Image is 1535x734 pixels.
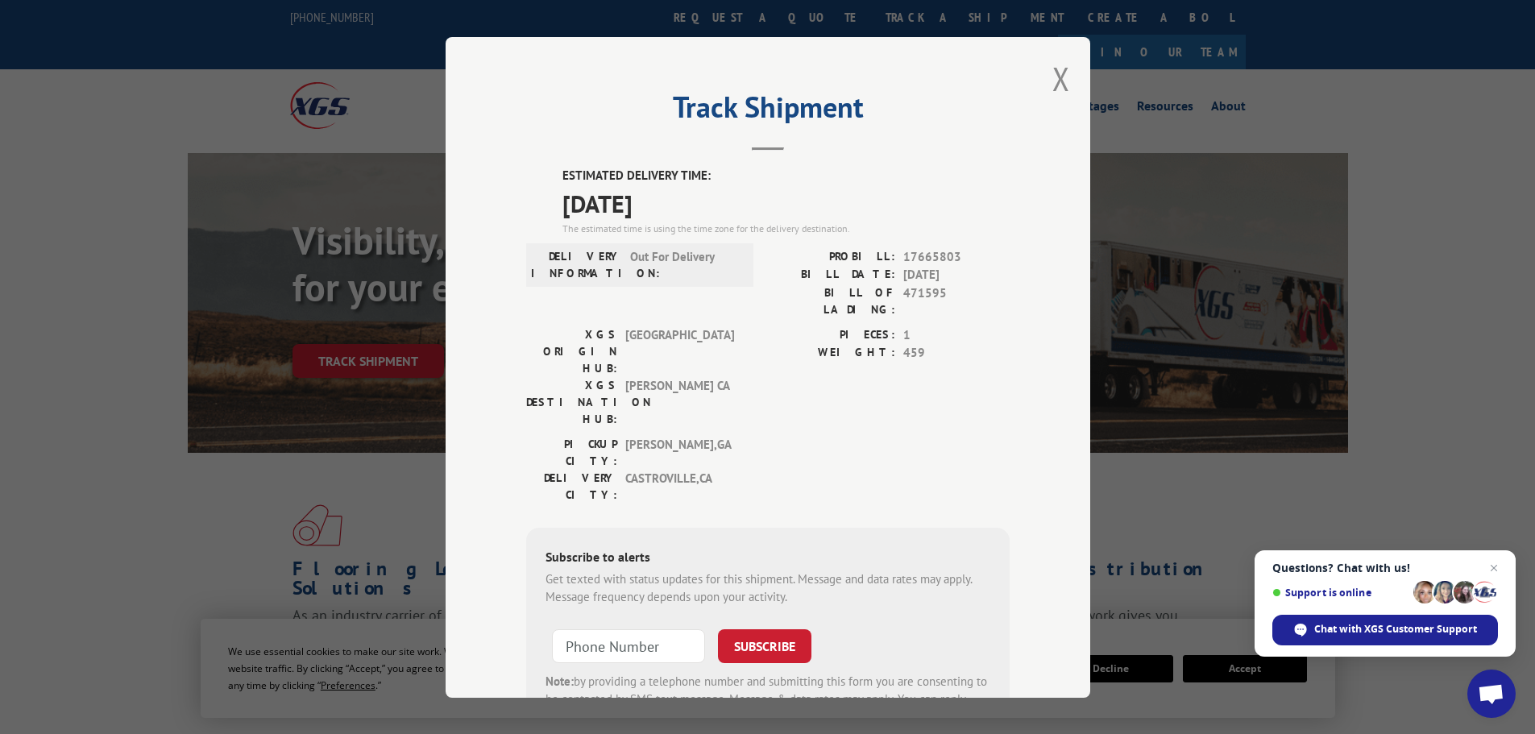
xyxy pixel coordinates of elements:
span: Questions? Chat with us! [1272,562,1498,574]
label: XGS DESTINATION HUB: [526,376,617,427]
label: PROBILL: [768,247,895,266]
div: Open chat [1467,670,1516,718]
span: 1 [903,326,1010,344]
label: DELIVERY INFORMATION: [531,247,622,281]
label: ESTIMATED DELIVERY TIME: [562,167,1010,185]
button: Close modal [1052,57,1070,100]
button: SUBSCRIBE [718,628,811,662]
span: [PERSON_NAME] , GA [625,435,734,469]
span: 471595 [903,284,1010,317]
label: BILL DATE: [768,266,895,284]
label: BILL OF LADING: [768,284,895,317]
span: Support is online [1272,587,1408,599]
span: [DATE] [562,185,1010,221]
span: [DATE] [903,266,1010,284]
div: Chat with XGS Customer Support [1272,615,1498,645]
span: Close chat [1484,558,1504,578]
div: The estimated time is using the time zone for the delivery destination. [562,221,1010,235]
span: CASTROVILLE , CA [625,469,734,503]
span: Chat with XGS Customer Support [1314,622,1477,637]
label: XGS ORIGIN HUB: [526,326,617,376]
div: Get texted with status updates for this shipment. Message and data rates may apply. Message frequ... [546,570,990,606]
strong: Note: [546,673,574,688]
label: DELIVERY CITY: [526,469,617,503]
span: 17665803 [903,247,1010,266]
span: Out For Delivery [630,247,739,281]
label: PIECES: [768,326,895,344]
label: WEIGHT: [768,344,895,363]
span: [PERSON_NAME] CA [625,376,734,427]
input: Phone Number [552,628,705,662]
div: by providing a telephone number and submitting this form you are consenting to be contacted by SM... [546,672,990,727]
label: PICKUP CITY: [526,435,617,469]
h2: Track Shipment [526,96,1010,126]
span: 459 [903,344,1010,363]
span: [GEOGRAPHIC_DATA] [625,326,734,376]
div: Subscribe to alerts [546,546,990,570]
